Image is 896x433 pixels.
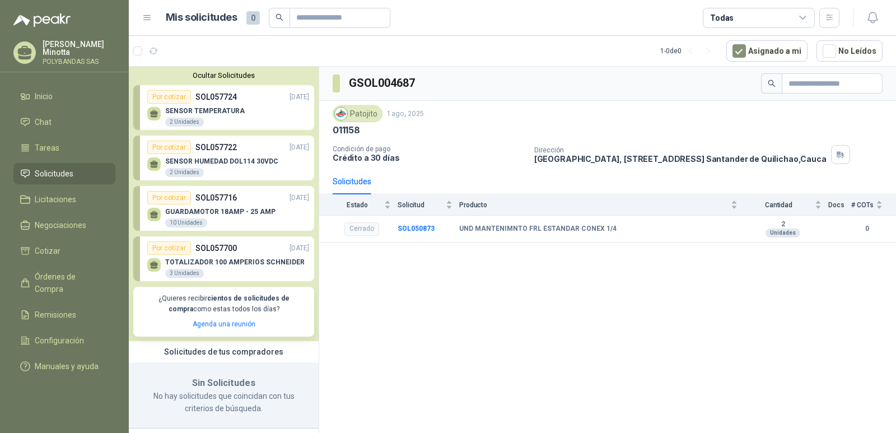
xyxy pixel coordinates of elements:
th: # COTs [851,194,896,215]
th: Producto [459,194,744,215]
h3: GSOL004687 [349,75,417,92]
a: Negociaciones [13,215,115,236]
a: Por cotizarSOL057716[DATE] GUARDAMOTOR 18AMP - 25 AMP10 Unidades [133,186,314,231]
a: Configuración [13,330,115,351]
th: Solicitud [398,194,459,215]
a: Tareas [13,137,115,159]
p: Crédito a 30 días [333,153,525,162]
button: Asignado a mi [726,40,808,62]
div: 2 Unidades [165,118,204,127]
span: search [768,80,776,87]
p: [DATE] [290,92,309,103]
p: SOL057700 [195,242,237,254]
a: Solicitudes [13,163,115,184]
span: Estado [333,201,382,209]
p: SOL057724 [195,91,237,103]
p: POLYBANDAS SAS [43,58,115,65]
a: Remisiones [13,304,115,325]
div: Por cotizar [147,141,191,154]
img: Company Logo [335,108,347,120]
a: Cotizar [13,240,115,262]
span: Chat [35,116,52,128]
span: 0 [246,11,260,25]
a: Manuales y ayuda [13,356,115,377]
div: Por cotizar [147,90,191,104]
div: Solicitudes [333,175,371,188]
p: [DATE] [290,142,309,153]
a: Por cotizarSOL057724[DATE] SENSOR TEMPERATURA2 Unidades [133,85,314,130]
p: [DATE] [290,193,309,203]
b: cientos de solicitudes de compra [169,295,290,313]
a: Órdenes de Compra [13,266,115,300]
span: Solicitudes [35,167,73,180]
th: Docs [828,194,851,215]
div: 3 Unidades [165,269,204,278]
div: Solicitudes de tus compradores [129,341,319,362]
p: 1 ago, 2025 [387,109,424,119]
p: SOL057716 [195,192,237,204]
span: Licitaciones [35,193,76,206]
b: 0 [851,224,883,234]
p: ¿Quieres recibir como estas todos los días? [140,294,307,315]
b: 2 [744,220,822,229]
th: Estado [319,194,398,215]
a: Licitaciones [13,189,115,210]
p: 011158 [333,124,360,136]
h3: Sin Solicitudes [142,376,305,390]
a: SOL050873 [398,225,435,232]
p: [GEOGRAPHIC_DATA], [STREET_ADDRESS] Santander de Quilichao , Cauca [534,154,827,164]
div: 2 Unidades [165,168,204,177]
h1: Mis solicitudes [166,10,237,26]
b: UND MANTENIMNTO FRL ESTANDAR CONEX 1/4 [459,225,617,234]
span: Tareas [35,142,59,154]
span: Remisiones [35,309,76,321]
div: Patojito [333,105,382,122]
button: Ocultar Solicitudes [133,71,314,80]
p: GUARDAMOTOR 18AMP - 25 AMP [165,208,276,216]
span: # COTs [851,201,874,209]
a: Por cotizarSOL057722[DATE] SENSOR HUMEDAD DOL114 30VDC2 Unidades [133,136,314,180]
span: Inicio [35,90,53,103]
p: SOL057722 [195,141,237,153]
div: Unidades [766,229,800,238]
span: Cotizar [35,245,60,257]
div: Todas [710,12,734,24]
div: Cerrado [344,222,379,236]
div: 10 Unidades [165,218,207,227]
p: SENSOR TEMPERATURA [165,107,245,115]
th: Cantidad [744,194,828,215]
p: [DATE] [290,243,309,254]
div: Por cotizar [147,191,191,204]
div: Ocultar SolicitudesPor cotizarSOL057724[DATE] SENSOR TEMPERATURA2 UnidadesPor cotizarSOL057722[DA... [129,67,319,341]
p: Condición de pago [333,145,525,153]
span: Solicitud [398,201,444,209]
a: Inicio [13,86,115,107]
a: Agenda una reunión [193,320,255,328]
p: SENSOR HUMEDAD DOL114 30VDC [165,157,278,165]
a: Chat [13,111,115,133]
span: search [276,13,283,21]
span: Producto [459,201,729,209]
span: Manuales y ayuda [35,360,99,373]
p: Dirección [534,146,827,154]
img: Logo peakr [13,13,71,27]
span: Cantidad [744,201,813,209]
div: 1 - 0 de 0 [660,42,717,60]
span: Órdenes de Compra [35,271,105,295]
span: Configuración [35,334,84,347]
div: Por cotizar [147,241,191,255]
button: No Leídos [816,40,883,62]
p: No hay solicitudes que coincidan con tus criterios de búsqueda. [142,390,305,415]
span: Negociaciones [35,219,86,231]
p: TOTALIZADOR 100 AMPERIOS SCHNEIDER [165,258,305,266]
p: [PERSON_NAME] Minotta [43,40,115,56]
a: Por cotizarSOL057700[DATE] TOTALIZADOR 100 AMPERIOS SCHNEIDER3 Unidades [133,236,314,281]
